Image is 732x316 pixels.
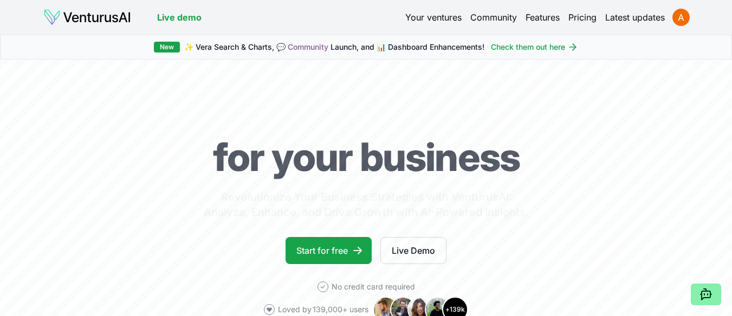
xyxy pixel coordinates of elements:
[405,11,462,24] a: Your ventures
[43,9,131,26] img: logo
[157,11,202,24] a: Live demo
[526,11,560,24] a: Features
[605,11,665,24] a: Latest updates
[491,42,578,52] a: Check them out here
[568,11,597,24] a: Pricing
[184,42,484,52] span: ✨ Vera Search & Charts, 💬 Launch, and 📊 Dashboard Enhancements!
[154,42,180,52] div: New
[672,9,690,26] img: ACg8ocLo2YqbDyXwm31vU8l9U9iwBTV5Gdb82VirKzt35Ha_vjr6Qg=s96-c
[470,11,517,24] a: Community
[380,237,446,264] a: Live Demo
[288,42,328,51] a: Community
[286,237,372,264] a: Start for free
